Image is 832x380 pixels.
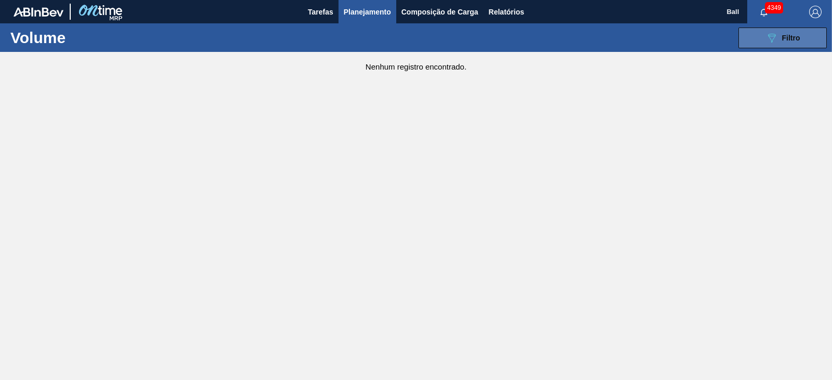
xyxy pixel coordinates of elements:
span: 4349 [765,2,783,13]
span: Filtro [782,34,800,42]
span: Planejamento [344,6,391,18]
button: Notificações [747,5,781,19]
span: Relatórios [489,6,524,18]
span: Composição de Carga [401,6,478,18]
img: TNhmsLtSVTkK8tSr43FrP2fwEKptu5GPRR3wAAAABJRU5ErkJggg== [14,7,63,17]
button: Filtro [738,28,827,48]
h1: Volume [10,32,161,44]
img: Logout [809,6,822,18]
span: Tarefas [308,6,333,18]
